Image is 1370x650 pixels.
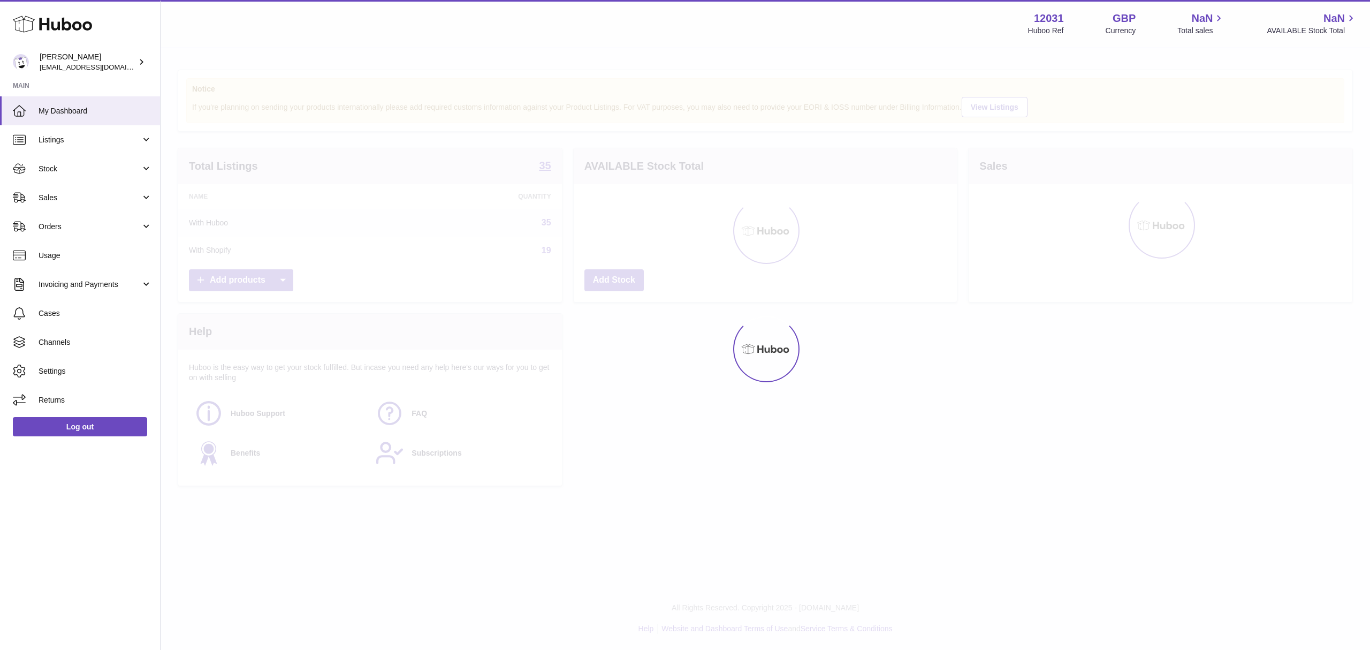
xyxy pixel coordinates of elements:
[1177,26,1225,36] span: Total sales
[39,135,141,145] span: Listings
[39,395,152,405] span: Returns
[1106,26,1136,36] div: Currency
[39,193,141,203] span: Sales
[40,63,157,71] span: [EMAIL_ADDRESS][DOMAIN_NAME]
[39,337,152,347] span: Channels
[1177,11,1225,36] a: NaN Total sales
[39,308,152,319] span: Cases
[1191,11,1213,26] span: NaN
[39,222,141,232] span: Orders
[39,251,152,261] span: Usage
[39,164,141,174] span: Stock
[40,52,136,72] div: [PERSON_NAME]
[39,366,152,376] span: Settings
[1267,26,1357,36] span: AVAILABLE Stock Total
[13,54,29,70] img: internalAdmin-12031@internal.huboo.com
[1113,11,1136,26] strong: GBP
[39,279,141,290] span: Invoicing and Payments
[1323,11,1345,26] span: NaN
[39,106,152,116] span: My Dashboard
[1034,11,1064,26] strong: 12031
[13,417,147,436] a: Log out
[1028,26,1064,36] div: Huboo Ref
[1267,11,1357,36] a: NaN AVAILABLE Stock Total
